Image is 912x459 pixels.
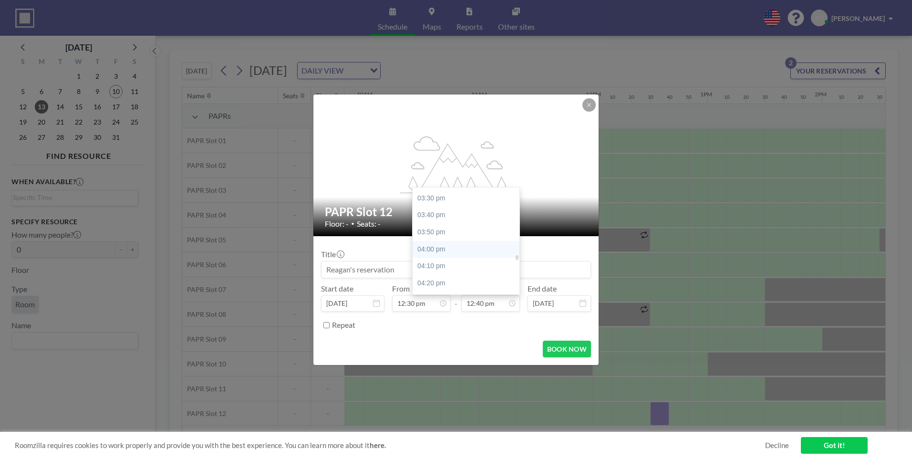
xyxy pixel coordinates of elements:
[413,224,524,241] div: 03:50 pm
[455,287,457,308] span: -
[765,441,789,450] a: Decline
[543,341,591,357] button: BOOK NOW
[413,207,524,224] div: 03:40 pm
[321,250,343,259] label: Title
[370,441,386,449] a: here.
[801,437,868,454] a: Got it!
[332,320,355,330] label: Repeat
[357,219,381,229] span: Seats: -
[321,261,591,278] input: Reagan's reservation
[392,284,410,293] label: From
[413,241,524,258] div: 04:00 pm
[413,258,524,275] div: 04:10 pm
[325,205,588,219] h2: PAPR Slot 12
[528,284,557,293] label: End date
[325,219,349,229] span: Floor: -
[413,275,524,292] div: 04:20 pm
[15,441,765,450] span: Roomzilla requires cookies to work properly and provide you with the best experience. You can lea...
[351,220,354,227] span: •
[321,284,353,293] label: Start date
[413,292,524,309] div: 04:30 pm
[413,190,524,207] div: 03:30 pm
